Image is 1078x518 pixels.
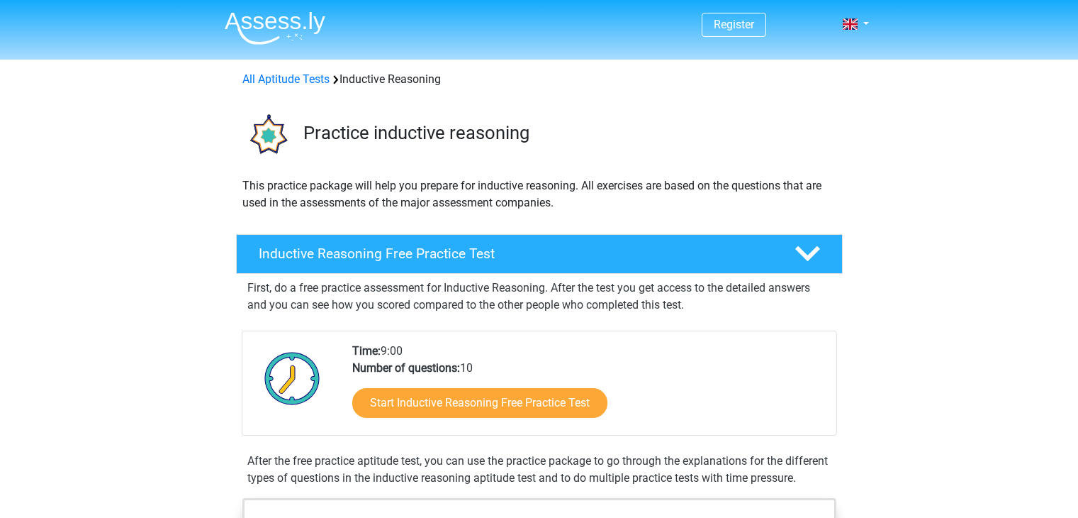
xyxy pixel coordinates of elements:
[257,343,328,414] img: Clock
[714,18,754,31] a: Register
[230,234,848,274] a: Inductive Reasoning Free Practice Test
[237,71,842,88] div: Inductive Reasoning
[352,388,607,418] a: Start Inductive Reasoning Free Practice Test
[352,361,460,375] b: Number of questions:
[352,344,381,358] b: Time:
[242,177,836,211] p: This practice package will help you prepare for inductive reasoning. All exercises are based on t...
[259,246,772,262] h4: Inductive Reasoning Free Practice Test
[225,11,325,45] img: Assessly
[242,453,837,487] div: After the free practice aptitude test, you can use the practice package to go through the explana...
[237,105,297,165] img: inductive reasoning
[247,280,831,314] p: First, do a free practice assessment for Inductive Reasoning. After the test you get access to th...
[342,343,836,435] div: 9:00 10
[242,72,330,86] a: All Aptitude Tests
[303,122,831,144] h3: Practice inductive reasoning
